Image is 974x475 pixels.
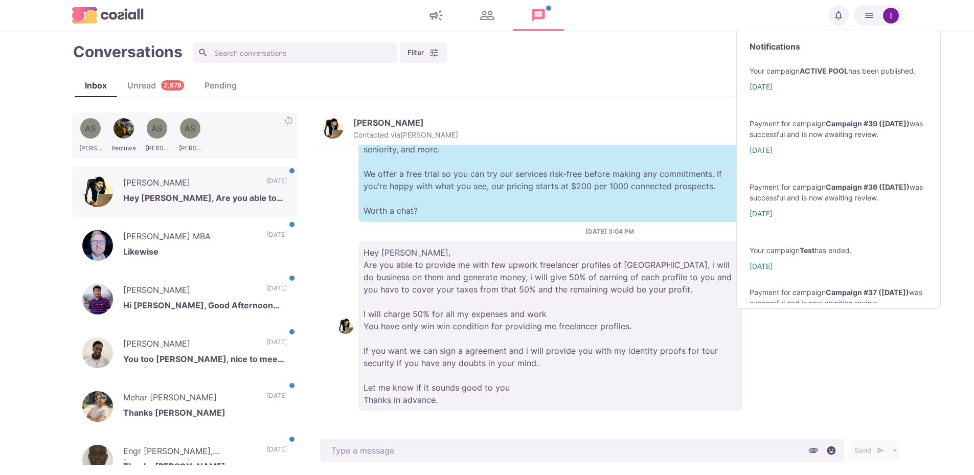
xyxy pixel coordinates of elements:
[82,176,113,207] img: Ahmad Mujtaba
[82,337,113,368] img: Joshua Shangobiyi
[267,445,287,460] p: [DATE]
[123,406,287,422] p: Thanks [PERSON_NAME]
[164,81,182,91] p: 2,678
[585,227,634,236] p: [DATE] 3:04 PM
[194,79,247,92] div: Pending
[123,445,257,460] p: Engr [PERSON_NAME], [PERSON_NAME],
[123,192,287,207] p: Hey [PERSON_NAME], Are you able to provide me with few upwork freelancer profiles of [GEOGRAPHIC_...
[806,443,821,458] button: Attach files
[338,319,353,334] img: Ahmad Mujtaba
[123,391,257,406] p: Mehar [PERSON_NAME]
[123,176,257,192] p: [PERSON_NAME]
[742,237,935,279] a: Your campaignTesthas ended.[DATE]
[854,5,902,26] button: Iliyan Kupenov
[72,7,144,23] img: logo
[267,337,287,353] p: [DATE]
[358,241,742,411] p: Hey [PERSON_NAME], Are you able to provide me with few upwork freelancer profiles of [GEOGRAPHIC_...
[742,58,935,100] a: Your campaignACTIVE POOLhas been published.[DATE]
[82,230,113,261] img: Ian Greig MBA
[267,230,287,245] p: [DATE]
[193,42,397,63] input: Search conversations
[73,42,183,61] h1: Conversations
[123,284,257,299] p: [PERSON_NAME]
[400,42,447,63] button: Filter
[123,353,287,368] p: You too [PERSON_NAME], nice to meet you 👍
[323,118,343,139] img: Ahmad Mujtaba
[353,118,424,128] p: [PERSON_NAME]
[75,79,117,92] div: Inbox
[849,440,889,461] button: Send
[267,176,287,192] p: [DATE]
[117,79,194,92] div: Unread
[323,118,458,140] button: Ahmad Mujtaba[PERSON_NAME]Contacted via[PERSON_NAME]
[828,5,849,26] button: Notifications
[123,230,257,245] p: [PERSON_NAME] MBA
[742,174,935,227] a: Payment for campaignCampaign #38 ([DATE])was successful and is now awaiting review.[DATE]
[267,391,287,406] p: [DATE]
[742,279,935,332] a: Payment for campaignCampaign #37 ([DATE])was successful and is now awaiting review.[DATE]
[82,391,113,422] img: Mehar Shanavas Musaliar
[353,130,458,140] p: Contacted via [PERSON_NAME]
[123,337,257,353] p: [PERSON_NAME]
[123,299,287,314] p: Hi [PERSON_NAME], Good Afternoon from my side — how’s your day shaping up? Hope you’re having a g...
[883,8,899,24] img: Iliyan Kupenov
[742,35,935,58] header: Notifications
[742,110,935,163] a: Payment for campaignCampaign #39 ([DATE])was successful and is now awaiting review.[DATE]
[824,443,839,458] button: Select emoji
[267,284,287,299] p: [DATE]
[123,245,287,261] p: Likewise
[82,284,113,314] img: Bhavik Koradiya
